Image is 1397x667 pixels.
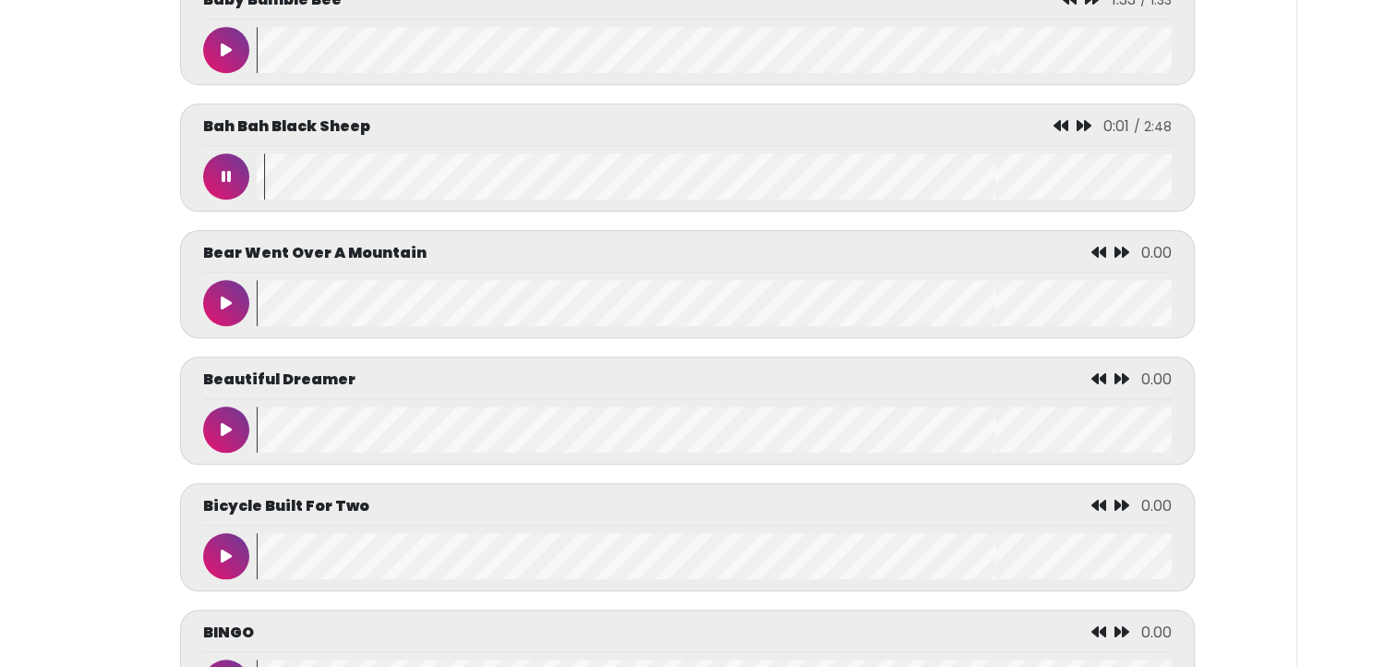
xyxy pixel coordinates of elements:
[1141,369,1172,390] span: 0.00
[1141,495,1172,516] span: 0.00
[1141,242,1172,263] span: 0.00
[203,115,370,138] p: Bah Bah Black Sheep
[1103,115,1129,137] span: 0:01
[203,242,427,264] p: Bear Went Over A Mountain
[203,622,254,644] p: BINGO
[203,369,355,391] p: Beautiful Dreamer
[203,495,369,517] p: Bicycle Built For Two
[1134,117,1172,136] span: / 2:48
[1141,622,1172,643] span: 0.00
